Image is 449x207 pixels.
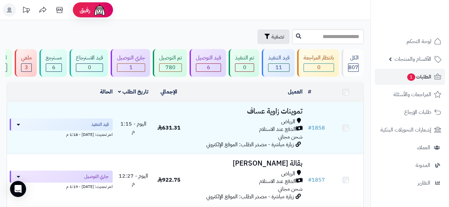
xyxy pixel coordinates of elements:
[259,178,296,185] span: الدفع عند الاستلام
[189,160,303,167] h3: بقالة [PERSON_NAME]
[404,108,431,117] span: طلبات الإرجاع
[375,33,445,49] a: لوحة التحكم
[159,64,182,71] div: 780
[165,63,176,71] span: 780
[76,64,103,71] div: 0
[275,63,282,71] span: 11
[375,175,445,191] a: التقارير
[188,49,227,77] a: قيد التوصيل 6
[404,19,443,33] img: logo-2.png
[304,64,334,71] div: 0
[304,54,334,62] div: بانتظار المراجعة
[206,141,294,149] span: زيارة مباشرة - مصدر الطلب: الموقع الإلكتروني
[268,54,290,62] div: قيد التنفيذ
[52,63,55,71] span: 6
[243,63,246,71] span: 0
[375,104,445,120] a: طلبات الإرجاع
[100,88,113,96] a: الحالة
[159,54,182,62] div: تم التوصيل
[117,54,145,62] div: جاري التوصيل
[260,49,296,77] a: قيد التنفيذ 11
[308,124,325,132] a: #1858
[93,3,106,17] img: ai-face.png
[129,63,133,71] span: 1
[407,72,431,81] span: الطلبات
[375,122,445,138] a: إشعارات التحويلات البنكية
[278,133,303,141] span: شحن مجاني
[308,88,311,96] a: #
[91,121,109,128] span: قيد التنفيذ
[88,63,91,71] span: 0
[21,54,32,62] div: ملغي
[340,49,365,77] a: الكل807
[76,54,103,62] div: قيد الاسترجاع
[10,131,113,138] div: اخر تحديث: [DATE] - 1:18 م
[160,88,177,96] a: الإجمالي
[120,120,146,136] span: اليوم - 1:15 م
[407,37,431,46] span: لوحة التحكم
[109,49,151,77] a: جاري التوصيل 1
[38,49,68,77] a: مسترجع 6
[18,3,34,18] a: تحديثات المنصة
[46,64,62,71] div: 6
[13,49,38,77] a: ملغي 3
[84,173,109,180] span: جاري التوصيل
[46,54,62,62] div: مسترجع
[417,143,430,152] span: العملاء
[235,54,254,62] div: تم التنفيذ
[10,181,26,197] div: Open Intercom Messenger
[117,64,145,71] div: 1
[308,176,325,184] a: #1857
[375,157,445,173] a: المدونة
[308,124,312,132] span: #
[416,161,430,170] span: المدونة
[68,49,109,77] a: قيد الاسترجاع 0
[196,54,221,62] div: قيد التوصيل
[348,54,359,62] div: الكل
[80,6,90,14] span: رفيق
[157,124,181,132] span: 631.31
[407,73,415,81] span: 1
[380,125,431,135] span: إشعارات التحويلات البنكية
[196,64,221,71] div: 6
[375,86,445,102] a: المراجعات والأسئلة
[288,88,303,96] a: العميل
[157,176,181,184] span: 922.75
[21,64,31,71] div: 3
[281,170,295,178] span: الرياض
[308,176,312,184] span: #
[348,63,358,71] span: 807
[418,178,430,188] span: التقارير
[119,172,148,188] span: اليوم - 12:27 م
[317,63,321,71] span: 0
[271,33,284,41] span: تصفية
[296,49,340,77] a: بانتظار المراجعة 0
[25,63,28,71] span: 3
[206,193,294,201] span: زيارة مباشرة - مصدر الطلب: الموقع الإلكتروني
[189,108,303,115] h3: تموينات زاوية عساف
[10,183,113,190] div: اخر تحديث: [DATE] - 1:19 م
[227,49,260,77] a: تم التنفيذ 0
[151,49,188,77] a: تم التوصيل 780
[278,185,303,193] span: شحن مجاني
[257,29,290,44] button: تصفية
[259,126,296,133] span: الدفع عند الاستلام
[118,88,148,96] a: تاريخ الطلب
[395,54,431,64] span: الأقسام والمنتجات
[235,64,254,71] div: 0
[375,69,445,85] a: الطلبات1
[394,90,431,99] span: المراجعات والأسئلة
[375,140,445,156] a: العملاء
[207,63,210,71] span: 6
[268,64,289,71] div: 11
[281,118,295,126] span: الرياض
